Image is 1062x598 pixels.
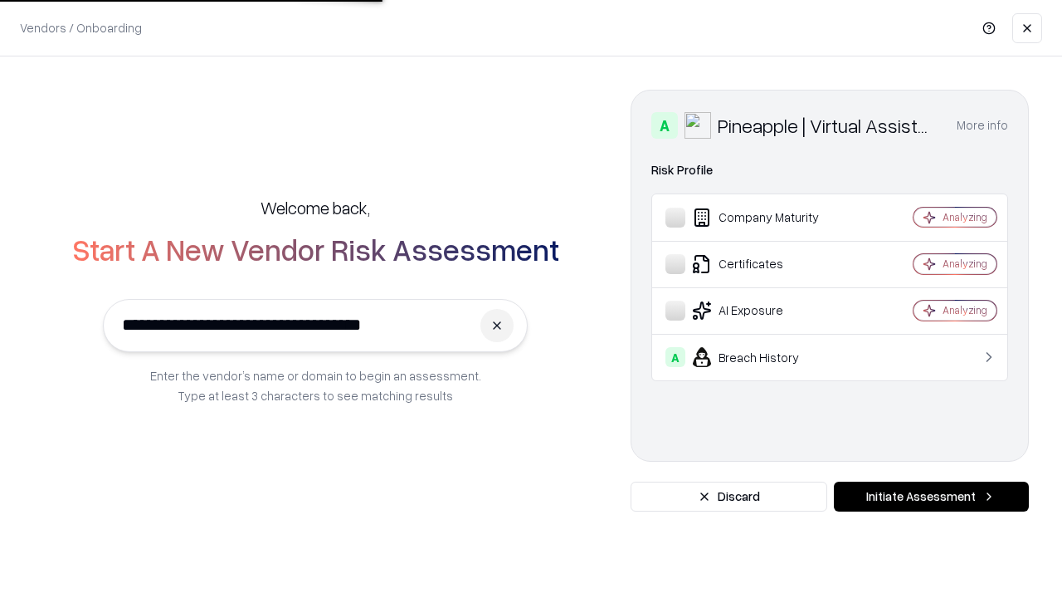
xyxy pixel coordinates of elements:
[957,110,1008,140] button: More info
[20,19,142,37] p: Vendors / Onboarding
[261,196,370,219] h5: Welcome back,
[665,254,864,274] div: Certificates
[684,112,711,139] img: Pineapple | Virtual Assistant Agency
[943,303,987,317] div: Analyzing
[718,112,937,139] div: Pineapple | Virtual Assistant Agency
[834,482,1029,512] button: Initiate Assessment
[651,160,1008,180] div: Risk Profile
[665,347,864,367] div: Breach History
[665,301,864,321] div: AI Exposure
[72,233,559,266] h2: Start A New Vendor Risk Assessment
[150,365,481,405] p: Enter the vendor’s name or domain to begin an assessment. Type at least 3 characters to see match...
[943,257,987,271] div: Analyzing
[651,112,678,139] div: A
[665,347,685,367] div: A
[943,210,987,224] div: Analyzing
[631,482,827,512] button: Discard
[665,208,864,228] div: Company Maturity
